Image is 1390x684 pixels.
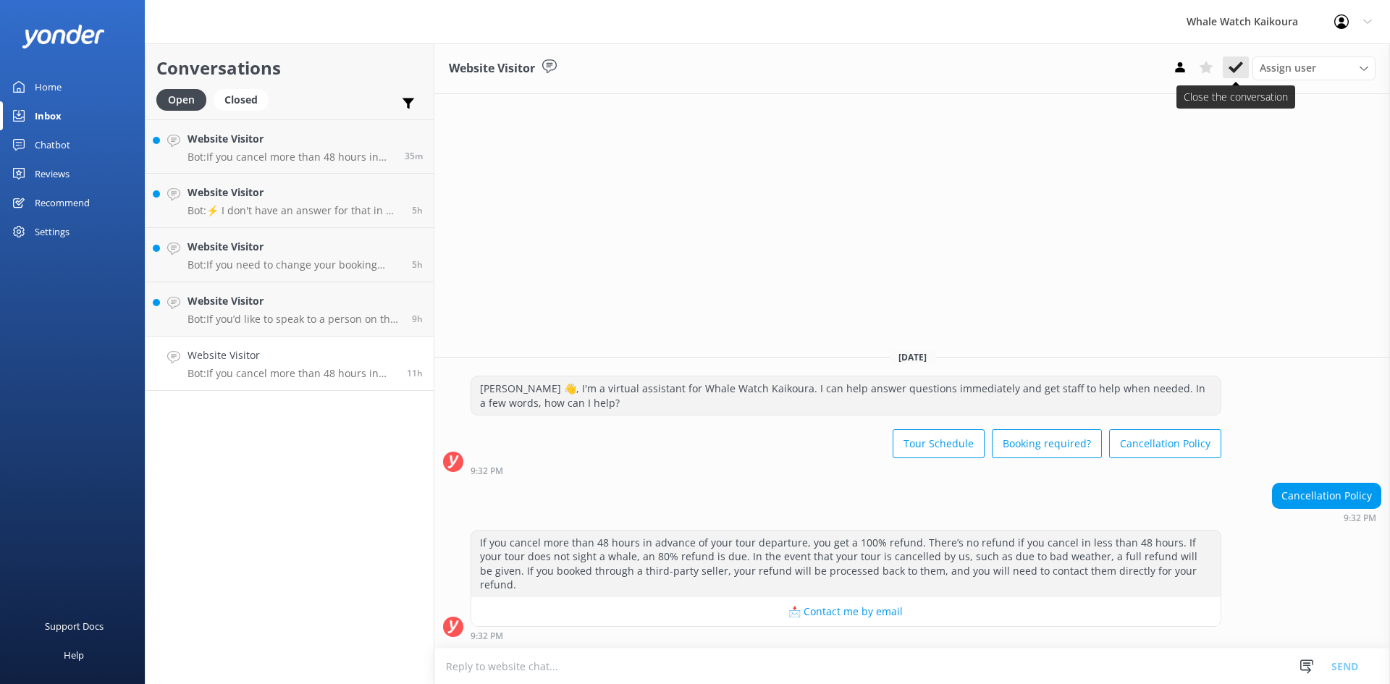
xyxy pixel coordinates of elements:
a: Closed [214,91,276,107]
a: Website VisitorBot:If you cancel more than 48 hours in advance of your tour departure, you get a ... [146,337,434,391]
img: yonder-white-logo.png [22,25,105,48]
span: Assign user [1260,60,1316,76]
p: Bot: If you’d like to speak to a person on the Whale Watch Kaikoura team, please call [PHONE_NUMB... [188,313,401,326]
h2: Conversations [156,54,423,82]
span: Sep 02 2025 03:39am (UTC +12:00) Pacific/Auckland [412,258,423,271]
div: Support Docs [45,612,104,641]
h3: Website Visitor [449,59,535,78]
p: Bot: If you cancel more than 48 hours in advance of your tour departure, you get a 100% refund. T... [188,151,394,164]
h4: Website Visitor [188,185,401,200]
h4: Website Visitor [188,131,394,147]
div: Cancellation Policy [1273,484,1381,508]
span: Sep 02 2025 08:15am (UTC +12:00) Pacific/Auckland [405,150,423,162]
button: Booking required? [992,429,1102,458]
div: Help [64,641,84,670]
p: Bot: If you need to change your booking date, please contact us directly at [PHONE_NUMBER] or [EM... [188,258,401,271]
strong: 9:32 PM [471,467,503,476]
div: [PERSON_NAME] 👋, I'm a virtual assistant for Whale Watch Kaikoura. I can help answer questions im... [471,376,1221,415]
button: Cancellation Policy [1109,429,1221,458]
div: Reviews [35,159,69,188]
button: Tour Schedule [893,429,985,458]
span: Sep 01 2025 09:32pm (UTC +12:00) Pacific/Auckland [407,367,423,379]
div: Sep 01 2025 09:32pm (UTC +12:00) Pacific/Auckland [471,465,1221,476]
a: Website VisitorBot:If you cancel more than 48 hours in advance of your tour departure, you get a ... [146,119,434,174]
div: Assign User [1252,56,1376,80]
div: Open [156,89,206,111]
div: Closed [214,89,269,111]
span: [DATE] [890,351,935,363]
strong: 9:32 PM [1344,514,1376,523]
h4: Website Visitor [188,239,401,255]
a: Website VisitorBot:⚡ I don't have an answer for that in my knowledge base. Please try and rephras... [146,174,434,228]
span: Sep 01 2025 11:15pm (UTC +12:00) Pacific/Auckland [412,313,423,325]
a: Website VisitorBot:If you’d like to speak to a person on the Whale Watch Kaikoura team, please ca... [146,282,434,337]
strong: 9:32 PM [471,632,503,641]
div: Inbox [35,101,62,130]
div: Sep 01 2025 09:32pm (UTC +12:00) Pacific/Auckland [471,630,1221,641]
span: Sep 02 2025 03:46am (UTC +12:00) Pacific/Auckland [412,204,423,216]
h4: Website Visitor [188,347,396,363]
div: Chatbot [35,130,70,159]
div: If you cancel more than 48 hours in advance of your tour departure, you get a 100% refund. There’... [471,531,1221,597]
a: Open [156,91,214,107]
div: Home [35,72,62,101]
h4: Website Visitor [188,293,401,309]
p: Bot: If you cancel more than 48 hours in advance of your tour departure, you get a 100% refund. T... [188,367,396,380]
a: Website VisitorBot:If you need to change your booking date, please contact us directly at [PHONE_... [146,228,434,282]
button: 📩 Contact me by email [471,597,1221,626]
div: Sep 01 2025 09:32pm (UTC +12:00) Pacific/Auckland [1272,512,1381,523]
div: Settings [35,217,69,246]
div: Recommend [35,188,90,217]
p: Bot: ⚡ I don't have an answer for that in my knowledge base. Please try and rephrase your questio... [188,204,401,217]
